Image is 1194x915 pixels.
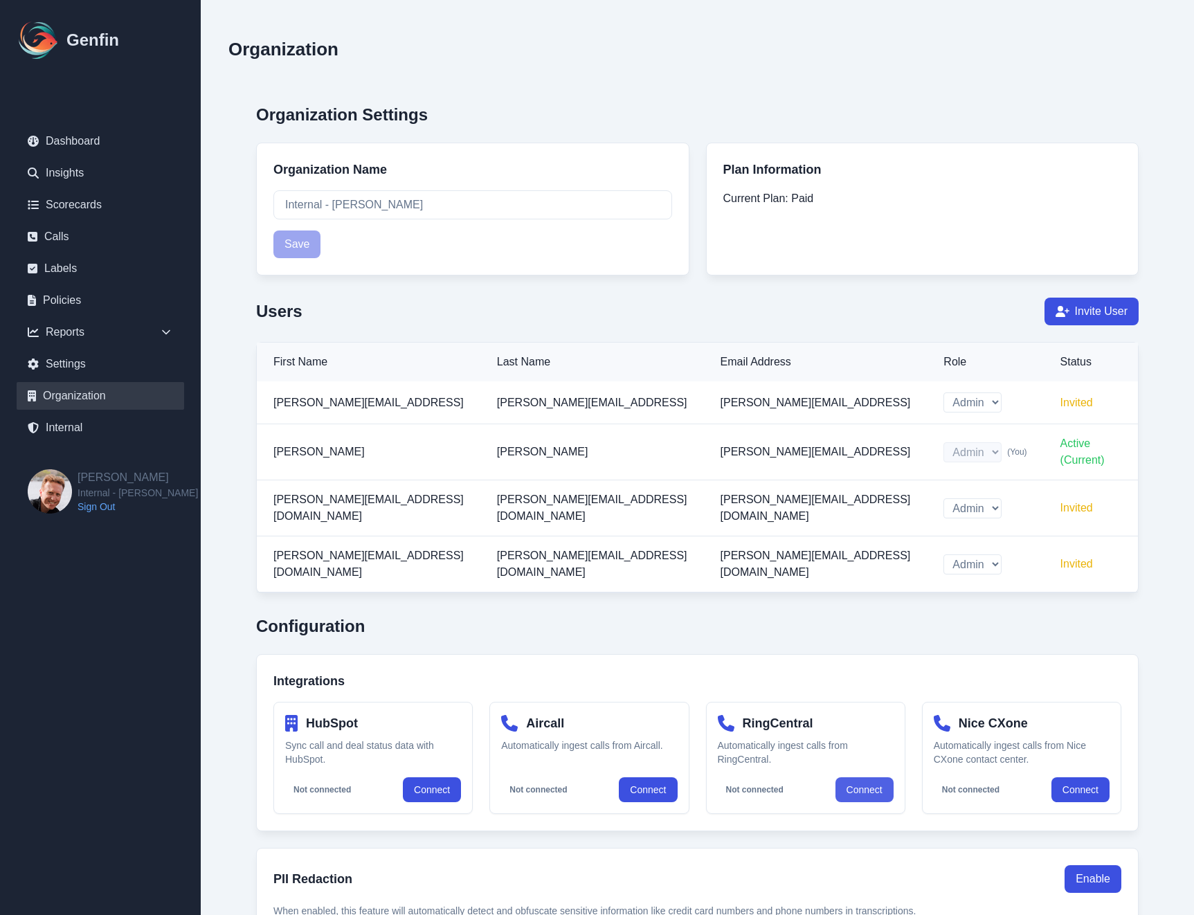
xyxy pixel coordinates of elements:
[78,469,198,486] h2: [PERSON_NAME]
[17,350,184,378] a: Settings
[497,550,687,578] span: [PERSON_NAME][EMAIL_ADDRESS][DOMAIN_NAME]
[934,783,1008,797] span: Not connected
[228,39,338,60] h2: Organization
[273,869,352,889] h3: PII Redaction
[497,446,588,457] span: [PERSON_NAME]
[1060,437,1105,466] span: Active (Current)
[273,550,464,578] span: [PERSON_NAME][EMAIL_ADDRESS][DOMAIN_NAME]
[17,223,184,251] a: Calls
[743,714,813,733] h4: RingCentral
[1065,865,1121,893] button: Enable
[256,615,1139,637] h2: Configuration
[66,29,119,51] h1: Genfin
[1007,446,1026,457] span: (You)
[78,500,198,514] a: Sign Out
[501,739,677,752] p: Automatically ingest calls from Aircall.
[256,300,302,323] h2: Users
[17,382,184,410] a: Organization
[723,160,1122,179] h3: Plan Information
[285,783,359,797] span: Not connected
[273,671,1121,691] h3: Integrations
[17,159,184,187] a: Insights
[619,777,677,802] a: Connect
[480,343,704,381] th: Last Name
[17,318,184,346] div: Reports
[17,191,184,219] a: Scorecards
[273,446,365,457] span: [PERSON_NAME]
[835,777,894,802] a: Connect
[256,104,1139,126] h2: Organization Settings
[927,343,1043,381] th: Role
[1060,502,1093,514] span: Invited
[78,486,198,500] span: Internal - [PERSON_NAME]
[959,714,1028,733] h4: Nice CXone
[526,714,564,733] h4: Aircall
[17,287,184,314] a: Policies
[1044,298,1139,325] button: Invite User
[501,783,575,797] span: Not connected
[1060,558,1093,570] span: Invited
[721,550,911,578] span: [PERSON_NAME][EMAIL_ADDRESS][DOMAIN_NAME]
[704,343,928,381] th: Email Address
[723,192,788,204] span: Current Plan:
[273,230,320,258] button: Save
[257,343,480,381] th: First Name
[497,397,687,408] span: [PERSON_NAME][EMAIL_ADDRESS]
[497,493,687,522] span: [PERSON_NAME][EMAIL_ADDRESS][DOMAIN_NAME]
[273,160,672,179] h3: Organization Name
[273,190,672,219] input: Enter your organization name
[285,739,461,766] p: Sync call and deal status data with HubSpot.
[718,783,792,797] span: Not connected
[723,190,1122,207] p: Paid
[721,493,911,522] span: [PERSON_NAME][EMAIL_ADDRESS][DOMAIN_NAME]
[1051,777,1110,802] button: Connect
[273,493,464,522] span: [PERSON_NAME][EMAIL_ADDRESS][DOMAIN_NAME]
[1044,343,1138,381] th: Status
[718,739,894,766] p: Automatically ingest calls from RingCentral.
[17,127,184,155] a: Dashboard
[1060,397,1093,408] span: Invited
[17,414,184,442] a: Internal
[17,255,184,282] a: Labels
[28,469,72,514] img: Brian Dunagan
[306,714,358,733] h4: HubSpot
[17,18,61,62] img: Logo
[273,397,464,408] span: [PERSON_NAME][EMAIL_ADDRESS]
[403,777,461,802] a: Connect
[721,397,911,408] span: [PERSON_NAME][EMAIL_ADDRESS]
[721,446,911,457] span: [PERSON_NAME][EMAIL_ADDRESS]
[934,739,1110,766] p: Automatically ingest calls from Nice CXone contact center.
